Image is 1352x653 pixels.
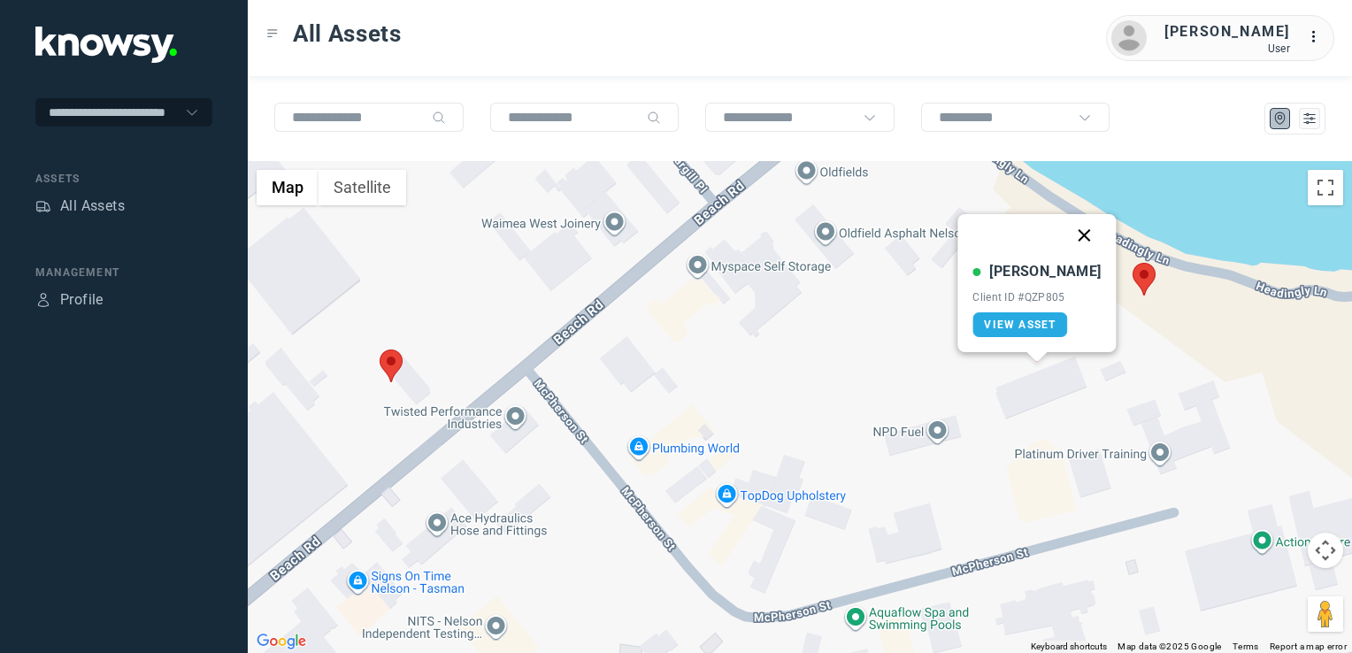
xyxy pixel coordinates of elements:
[1031,641,1107,653] button: Keyboard shortcuts
[1270,641,1347,651] a: Report a map error
[1164,42,1290,55] div: User
[1164,21,1290,42] div: [PERSON_NAME]
[35,196,125,217] a: AssetsAll Assets
[972,312,1067,337] a: View Asset
[1308,27,1329,48] div: :
[1111,20,1147,56] img: avatar.png
[647,111,661,125] div: Search
[35,292,51,308] div: Profile
[266,27,279,40] div: Toggle Menu
[972,291,1101,303] div: Client ID #QZP805
[432,111,446,125] div: Search
[1272,111,1288,127] div: Map
[1308,170,1343,205] button: Toggle fullscreen view
[35,27,177,63] img: Application Logo
[1233,641,1259,651] a: Terms
[989,261,1101,282] div: [PERSON_NAME]
[1308,533,1343,568] button: Map camera controls
[1308,596,1343,632] button: Drag Pegman onto the map to open Street View
[293,18,402,50] span: All Assets
[35,198,51,214] div: Assets
[35,265,212,280] div: Management
[252,630,311,653] a: Open this area in Google Maps (opens a new window)
[252,630,311,653] img: Google
[319,170,406,205] button: Show satellite imagery
[35,289,104,311] a: ProfileProfile
[60,196,125,217] div: All Assets
[1118,641,1221,651] span: Map data ©2025 Google
[984,319,1056,331] span: View Asset
[1302,111,1317,127] div: List
[1064,214,1106,257] button: Close
[60,289,104,311] div: Profile
[257,170,319,205] button: Show street map
[1308,27,1329,50] div: :
[1309,30,1326,43] tspan: ...
[35,171,212,187] div: Assets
